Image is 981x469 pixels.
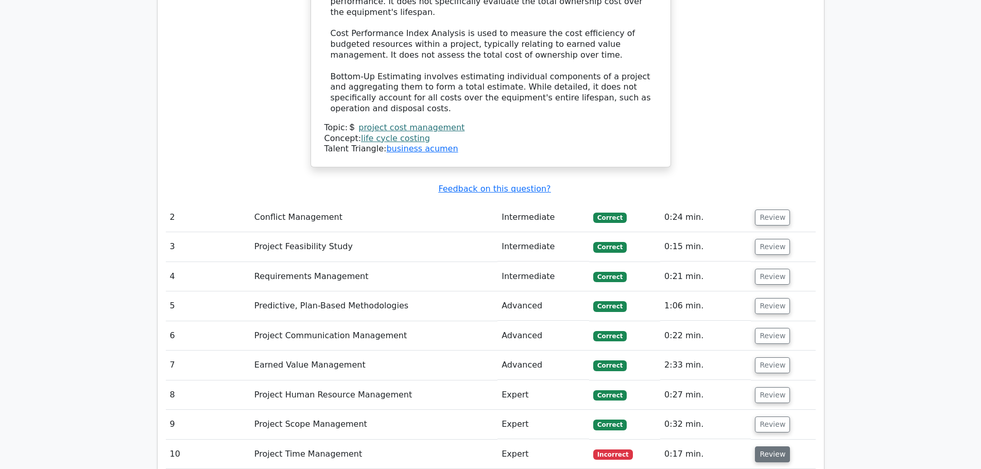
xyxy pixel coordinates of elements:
td: Advanced [497,321,589,351]
td: 1:06 min. [660,291,751,321]
button: Review [755,328,790,344]
td: Predictive, Plan-Based Methodologies [250,291,497,321]
span: Correct [593,242,627,252]
td: Project Time Management [250,440,497,469]
span: Correct [593,213,627,223]
div: Concept: [324,133,657,144]
button: Review [755,298,790,314]
td: Advanced [497,291,589,321]
button: Review [755,416,790,432]
td: 7 [166,351,250,380]
div: Talent Triangle: [324,123,657,154]
td: Advanced [497,351,589,380]
td: 2 [166,203,250,232]
button: Review [755,239,790,255]
td: Expert [497,380,589,410]
div: Topic: [324,123,657,133]
a: project cost management [358,123,464,132]
td: Project Communication Management [250,321,497,351]
span: Correct [593,390,627,401]
td: Project Scope Management [250,410,497,439]
span: Correct [593,301,627,311]
td: Project Human Resource Management [250,380,497,410]
span: Incorrect [593,449,633,460]
span: Correct [593,272,627,282]
td: Project Feasibility Study [250,232,497,262]
td: 8 [166,380,250,410]
button: Review [755,357,790,373]
td: Intermediate [497,203,589,232]
td: 0:21 min. [660,262,751,291]
td: Intermediate [497,262,589,291]
button: Review [755,269,790,285]
td: Expert [497,410,589,439]
td: 4 [166,262,250,291]
a: Feedback on this question? [438,184,550,194]
td: 5 [166,291,250,321]
td: 9 [166,410,250,439]
td: Expert [497,440,589,469]
td: 2:33 min. [660,351,751,380]
td: 10 [166,440,250,469]
span: Correct [593,360,627,371]
td: 0:15 min. [660,232,751,262]
button: Review [755,210,790,225]
td: 0:17 min. [660,440,751,469]
td: 0:27 min. [660,380,751,410]
span: Correct [593,420,627,430]
button: Review [755,387,790,403]
td: 0:24 min. [660,203,751,232]
a: life cycle costing [361,133,430,143]
td: 0:22 min. [660,321,751,351]
td: Requirements Management [250,262,497,291]
td: 0:32 min. [660,410,751,439]
span: Correct [593,331,627,341]
td: Intermediate [497,232,589,262]
button: Review [755,446,790,462]
a: business acumen [386,144,458,153]
td: Earned Value Management [250,351,497,380]
td: Conflict Management [250,203,497,232]
td: 6 [166,321,250,351]
td: 3 [166,232,250,262]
